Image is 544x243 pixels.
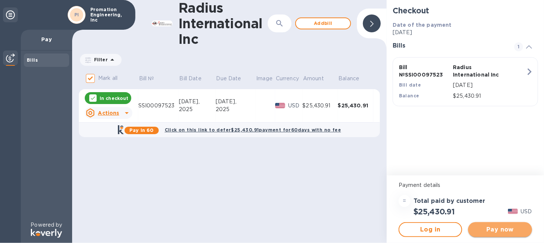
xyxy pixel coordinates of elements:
button: Addbill [295,17,351,29]
b: PI [74,12,79,17]
div: $25,430.91 [303,102,338,110]
p: USD [288,102,303,110]
span: Log in [405,225,456,234]
div: 2025 [216,106,256,113]
span: Balance [338,75,369,82]
b: Pay in 60 [129,127,154,133]
p: Balance [338,75,359,82]
span: Amount [303,75,334,82]
u: Actions [98,110,119,116]
div: 2025 [179,106,216,113]
h2: $25,430.91 [413,207,455,216]
span: Pay now [474,225,526,234]
div: [DATE], [179,98,216,106]
h2: Checkout [393,6,538,15]
p: [DATE] [393,29,538,36]
p: Payment details [399,181,532,189]
h3: Total paid by customer [413,198,485,205]
b: Date of the payment [393,22,452,28]
p: In checkout [100,95,128,101]
span: 1 [514,42,523,51]
button: Log in [399,222,462,237]
div: [DATE], [216,98,256,106]
img: USD [508,209,518,214]
p: [DATE] [453,81,526,89]
p: Amount [303,75,324,82]
p: Radius International Inc [453,64,504,78]
img: USD [275,103,285,108]
div: = [399,195,411,207]
b: Bills [27,57,38,63]
p: Mark all [98,74,118,82]
img: Logo [31,229,62,238]
p: Due Date [216,75,241,82]
button: Pay now [468,222,532,237]
b: Click on this link to defer $25,430.91 payment for 60 days with no fee [165,127,341,133]
span: Bill № [139,75,164,82]
p: Promation Engineering, Inc [90,7,128,23]
p: Powered by [30,221,62,229]
p: Currency [276,75,299,82]
p: $25,430.91 [453,92,526,100]
b: Bill date [399,82,421,88]
p: Filter [91,56,108,63]
p: Bill № [139,75,154,82]
div: SSI00097523 [138,102,179,110]
p: Bill № SSI00097523 [399,64,450,78]
p: USD [521,208,532,216]
p: Pay [27,36,66,43]
p: Bill Date [180,75,202,82]
span: Due Date [216,75,251,82]
button: Bill №SSI00097523Radius International IncBill date[DATE]Balance$25,430.91 [393,57,538,106]
h3: Bills [393,42,505,49]
span: Bill Date [180,75,211,82]
span: Add bill [302,19,344,28]
b: Balance [399,93,419,98]
p: Image [256,75,273,82]
div: $25,430.91 [338,102,373,109]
